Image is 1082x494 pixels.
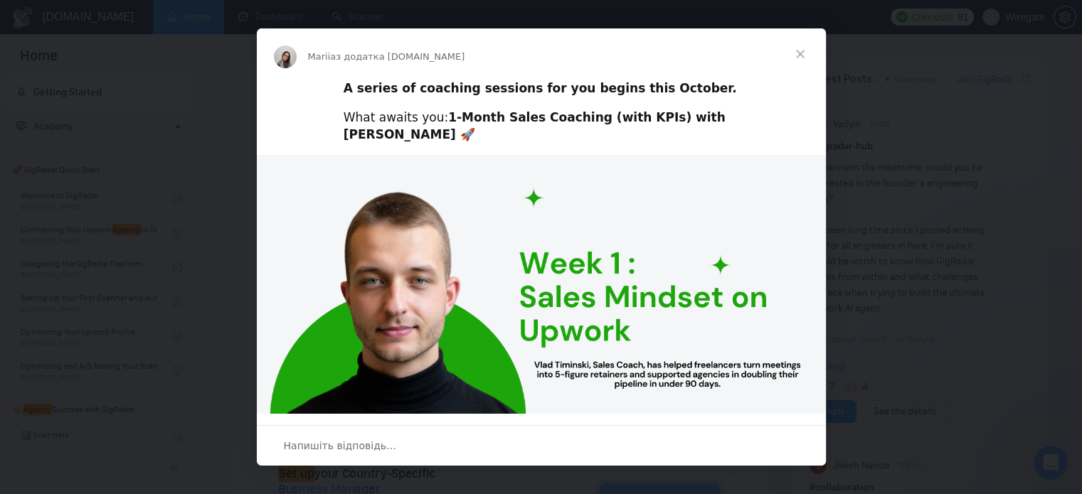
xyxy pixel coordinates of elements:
b: 1-Month Sales Coaching (with KPIs) with [PERSON_NAME] 🚀 [344,110,726,141]
span: з додатка [DOMAIN_NAME] [336,51,465,62]
span: Закрити [775,28,826,80]
b: A series of coaching sessions for you begins this October. [344,81,737,95]
div: What awaits you: [344,109,739,144]
img: Profile image for Mariia [274,45,297,68]
div: Відкрити бесіду й відповісти [257,425,826,466]
span: Mariia [308,51,336,62]
span: Напишіть відповідь… [284,436,397,455]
